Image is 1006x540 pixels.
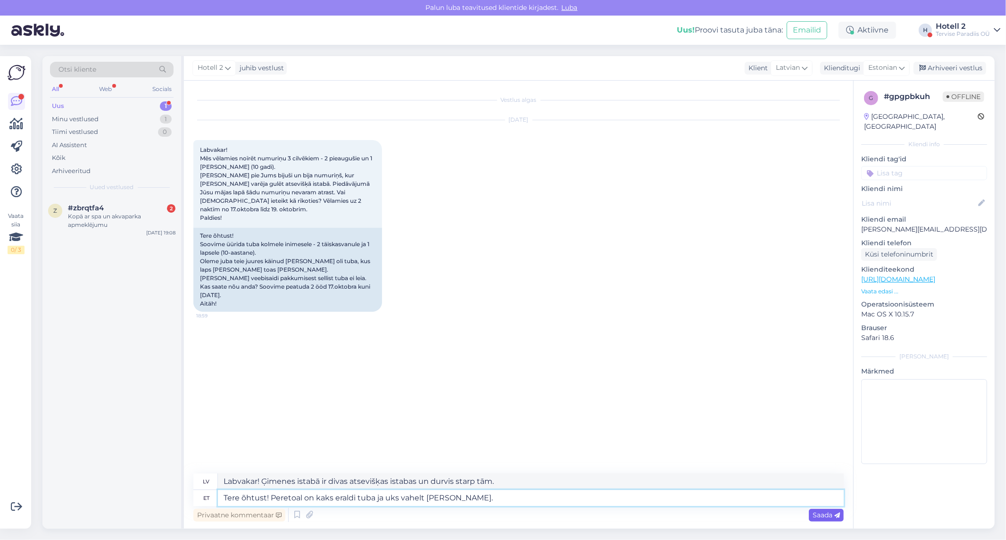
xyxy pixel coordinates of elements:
span: g [869,94,873,101]
div: Kliendi info [861,140,987,149]
div: Aktiivne [839,22,896,39]
div: et [203,490,209,506]
div: Klient [745,63,768,73]
div: Hotell 2 [936,23,990,30]
p: Kliendi telefon [861,238,987,248]
div: All [50,83,61,95]
div: H [919,24,932,37]
img: Askly Logo [8,64,25,82]
div: Tiimi vestlused [52,127,98,137]
div: AI Assistent [52,141,87,150]
a: [URL][DOMAIN_NAME] [861,275,935,283]
span: Hotell 2 [198,63,223,73]
span: Latvian [776,63,800,73]
input: Lisa nimi [862,198,976,208]
p: Märkmed [861,366,987,376]
p: Operatsioonisüsteem [861,299,987,309]
p: Vaata edasi ... [861,287,987,296]
span: z [53,207,57,214]
div: [GEOGRAPHIC_DATA], [GEOGRAPHIC_DATA] [864,112,978,132]
textarea: Tere õhtust! Peretoal on kaks eraldi tuba ja uks vahelt [PERSON_NAME]. [218,490,844,506]
div: 1 [160,115,172,124]
div: [DATE] [193,116,844,124]
div: Klienditugi [820,63,860,73]
p: Brauser [861,323,987,333]
div: [DATE] 19:08 [146,229,175,236]
span: 18:59 [196,312,232,319]
div: juhib vestlust [236,63,284,73]
div: Arhiveeritud [52,166,91,176]
span: Uued vestlused [90,183,134,191]
b: Uus! [677,25,695,34]
div: 0 / 3 [8,246,25,254]
textarea: Labvakar! Ģimenes istabā ir divas atsevišķas istabas un durvis starp tām. [218,474,844,490]
div: Tere õhtust! Soovime üürida tuba kolmele inimesele - 2 täiskasvanule ja 1 lapsele (10-aastane). O... [193,228,382,312]
div: Socials [150,83,174,95]
div: 2 [167,204,175,213]
p: [PERSON_NAME][EMAIL_ADDRESS][DOMAIN_NAME] [861,224,987,234]
div: Minu vestlused [52,115,99,124]
div: Proovi tasuta juba täna: [677,25,783,36]
div: Vaata siia [8,212,25,254]
span: Saada [813,511,840,519]
button: Emailid [787,21,827,39]
p: Klienditeekond [861,265,987,274]
div: 0 [158,127,172,137]
div: Arhiveeri vestlus [914,62,986,75]
p: Kliendi email [861,215,987,224]
span: #zbrqtfa4 [68,204,104,212]
span: Labvakar! Mēs vēlamies noīrēt numuriņu 3 cilvēkiem - 2 pieaugušie un 1 [PERSON_NAME] (10 gadi). [... [200,146,374,221]
span: Offline [943,91,984,102]
p: Mac OS X 10.15.7 [861,309,987,319]
div: Vestlus algas [193,96,844,104]
div: # gpgpbkuh [884,91,943,102]
div: Kõik [52,153,66,163]
div: Küsi telefoninumbrit [861,248,937,261]
div: Privaatne kommentaar [193,509,285,522]
input: Lisa tag [861,166,987,180]
p: Safari 18.6 [861,333,987,343]
div: Uus [52,101,64,111]
span: Otsi kliente [58,65,96,75]
p: Kliendi nimi [861,184,987,194]
span: Estonian [868,63,897,73]
p: Kliendi tag'id [861,154,987,164]
a: Hotell 2Tervise Paradiis OÜ [936,23,1000,38]
div: Kopā ar spa un akvaparka apmeklējumu [68,212,175,229]
span: Luba [559,3,581,12]
div: Web [98,83,114,95]
div: [PERSON_NAME] [861,352,987,361]
div: Tervise Paradiis OÜ [936,30,990,38]
div: 1 [160,101,172,111]
div: lv [203,474,210,490]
